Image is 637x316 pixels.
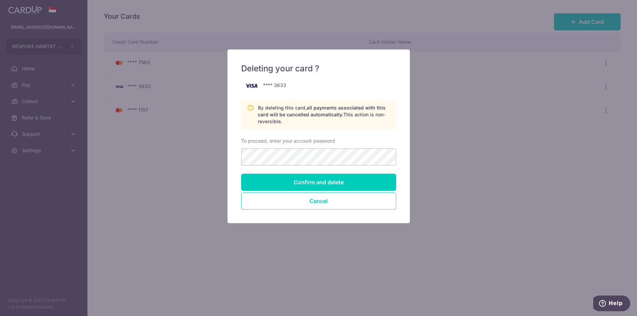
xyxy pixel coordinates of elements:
iframe: Opens a widget where you can find more information [593,296,630,313]
span: all payments associated with this card will be cancelled automatically. [258,105,386,117]
h5: Deleting your card ? [241,63,396,74]
img: visa-761abec96037c8ab836742a37ff580f5eed1c99042f5b0e3b4741c5ac3fec333.png [241,80,262,92]
p: By deleting this card, This action is non-reversible. [258,104,390,125]
button: Close [241,192,396,210]
label: To proceed, enter your account password [241,138,335,144]
span: Help [15,5,29,11]
input: Confirm and delete [241,174,396,191]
